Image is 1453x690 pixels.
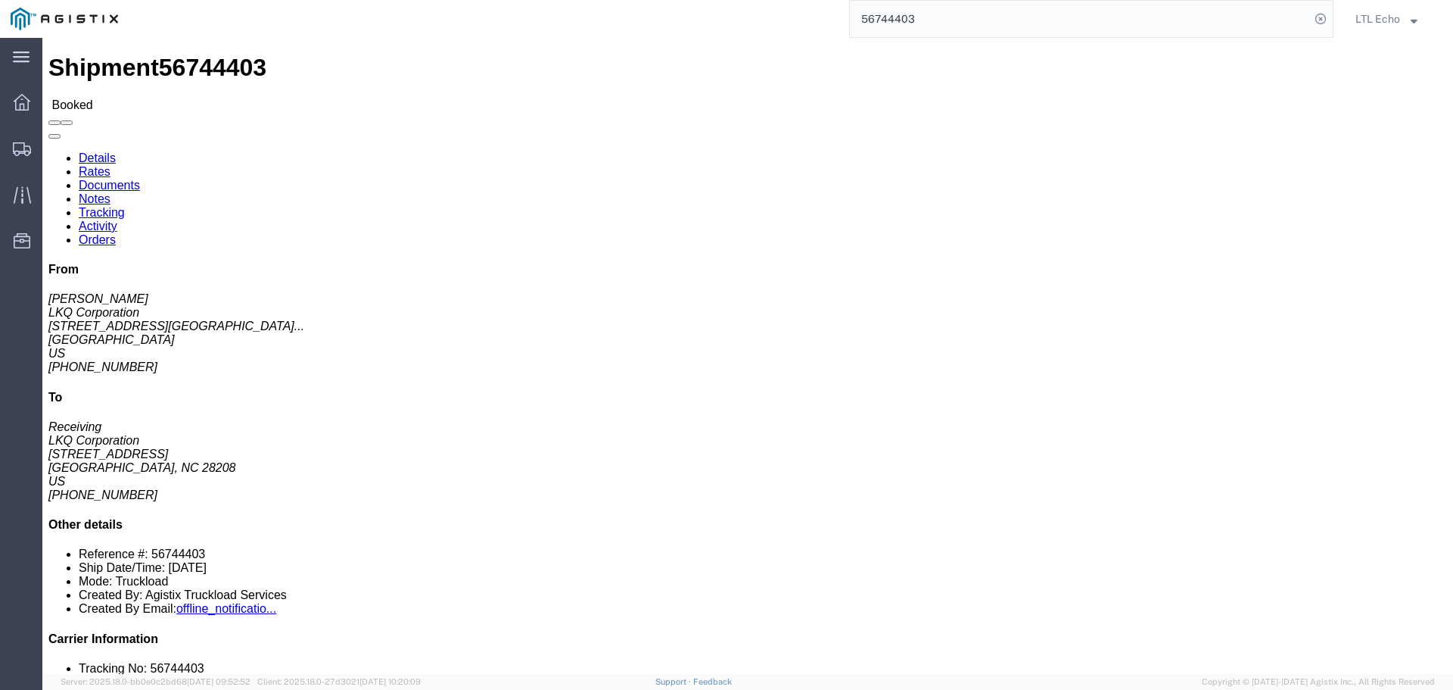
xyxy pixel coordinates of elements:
iframe: FS Legacy Container [42,38,1453,674]
span: [DATE] 09:52:52 [187,677,250,686]
span: Server: 2025.18.0-bb0e0c2bd68 [61,677,250,686]
span: Client: 2025.18.0-27d3021 [257,677,421,686]
input: Search for shipment number, reference number [850,1,1310,37]
a: Feedback [693,677,732,686]
img: logo [11,8,118,30]
span: Copyright © [DATE]-[DATE] Agistix Inc., All Rights Reserved [1202,676,1435,688]
a: Support [655,677,693,686]
span: [DATE] 10:20:09 [359,677,421,686]
button: LTL Echo [1355,10,1432,28]
span: LTL Echo [1355,11,1400,27]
